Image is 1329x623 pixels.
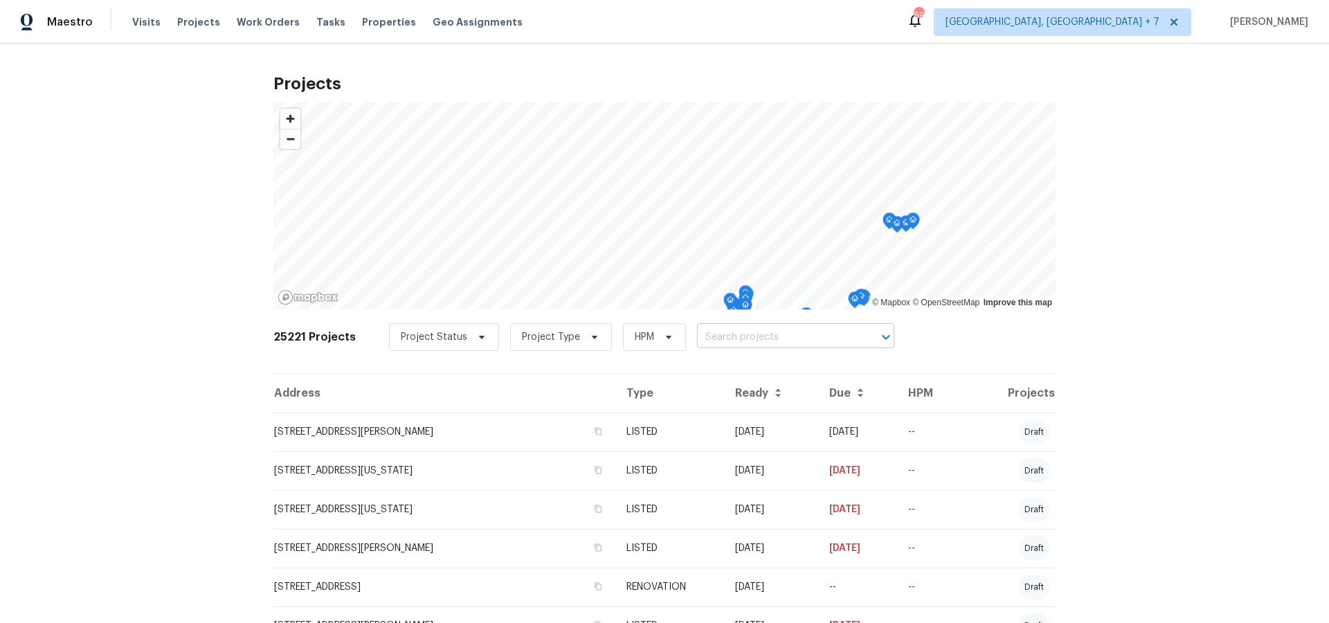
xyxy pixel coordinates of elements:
div: draft [1019,497,1049,522]
a: Improve this map [984,298,1052,307]
td: LISTED [615,413,724,451]
a: Mapbox [872,298,910,307]
div: Map marker [723,293,737,314]
td: [DATE] [724,413,818,451]
div: Map marker [739,291,752,312]
div: Map marker [890,216,904,237]
div: Map marker [848,291,862,313]
td: LISTED [615,490,724,529]
a: Mapbox homepage [278,289,338,305]
td: RENOVATION [615,568,724,606]
a: OpenStreetMap [912,298,979,307]
span: Visits [132,15,161,29]
td: [DATE] [724,568,818,606]
div: draft [1019,575,1049,599]
th: Ready [724,374,818,413]
canvas: Map [273,102,1056,309]
div: Map marker [906,213,920,234]
th: HPM [897,374,960,413]
input: Search projects [697,327,856,348]
span: Project Type [522,330,580,344]
button: Zoom out [280,129,300,149]
span: [PERSON_NAME] [1224,15,1308,29]
td: -- [897,413,960,451]
td: LISTED [615,529,724,568]
div: Map marker [883,213,896,234]
span: Tasks [316,17,345,27]
th: Type [615,374,724,413]
td: [STREET_ADDRESS][US_STATE] [273,490,615,529]
div: draft [1019,419,1049,444]
td: -- [897,490,960,529]
td: [DATE] [818,451,896,490]
td: [STREET_ADDRESS][US_STATE] [273,451,615,490]
button: Open [876,327,896,347]
div: draft [1019,458,1049,483]
div: Map marker [739,285,752,307]
span: Work Orders [237,15,300,29]
button: Copy Address [592,503,604,515]
td: -- [897,568,960,606]
h2: 25221 Projects [273,330,356,344]
button: Copy Address [592,541,604,554]
h2: Projects [273,77,1056,91]
td: [STREET_ADDRESS][PERSON_NAME] [273,529,615,568]
td: LISTED [615,451,724,490]
td: [DATE] [818,413,896,451]
td: [DATE] [724,451,818,490]
td: [STREET_ADDRESS] [273,568,615,606]
span: Maestro [47,15,93,29]
td: -- [818,568,896,606]
span: Projects [177,15,220,29]
th: Projects [959,374,1056,413]
div: Map marker [899,215,913,237]
span: Properties [362,15,416,29]
th: Due [818,374,896,413]
span: Project Status [401,330,467,344]
div: draft [1019,536,1049,561]
button: Copy Address [592,464,604,476]
td: [DATE] [724,529,818,568]
span: [GEOGRAPHIC_DATA], [GEOGRAPHIC_DATA] + 7 [946,15,1159,29]
td: [DATE] [724,490,818,529]
td: [STREET_ADDRESS][PERSON_NAME] [273,413,615,451]
td: [DATE] [818,490,896,529]
button: Copy Address [592,425,604,437]
td: -- [897,529,960,568]
button: Zoom in [280,109,300,129]
td: -- [897,451,960,490]
span: Geo Assignments [433,15,523,29]
div: Map marker [739,298,752,319]
div: 69 [914,8,923,22]
span: HPM [635,330,654,344]
div: Map marker [854,289,868,310]
div: Map marker [799,307,813,329]
button: Copy Address [592,580,604,593]
td: [DATE] [818,529,896,568]
th: Address [273,374,615,413]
